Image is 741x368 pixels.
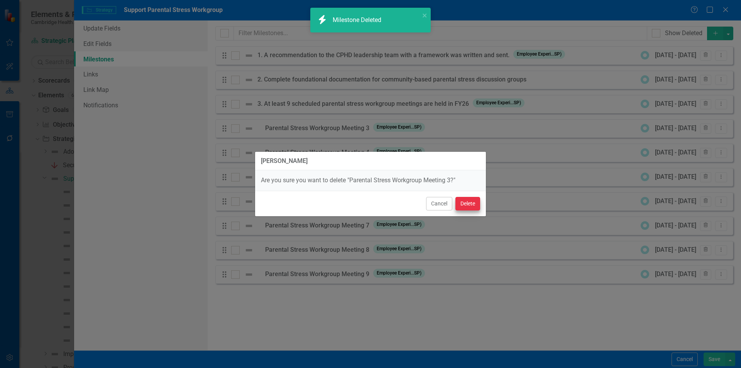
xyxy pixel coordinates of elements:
div: Milestone Deleted [333,16,383,25]
button: close [422,11,428,20]
button: Cancel [426,197,452,210]
span: Are you sure you want to delete "Parental Stress Workgroup Meeting 3?" [261,176,455,184]
button: Delete [455,197,480,210]
div: [PERSON_NAME] [261,158,308,164]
